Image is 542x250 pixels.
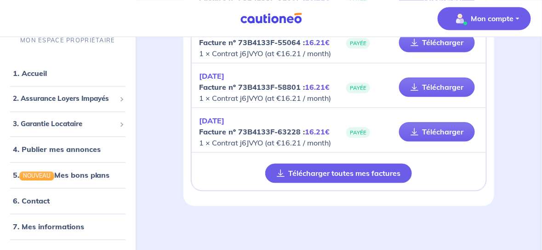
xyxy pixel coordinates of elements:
[346,38,370,48] span: PAYÉE
[265,163,412,183] button: Télécharger toutes mes factures
[199,26,339,59] p: 1 × Contrat j6JVYO (at €16.21 / month)
[346,127,370,138] span: PAYÉE
[453,11,468,26] img: illu_account_valid_menu.svg
[199,38,330,47] strong: Facture nº 73B4133F-55064 :
[13,196,50,205] a: 6. Contact
[305,82,330,92] em: 16.21€
[438,7,531,30] button: illu_account_valid_menu.svgMon compte
[13,145,101,154] a: 4. Publier mes annonces
[199,116,224,125] em: [DATE]
[4,140,132,158] div: 4. Publier mes annonces
[13,170,110,180] a: 5.NOUVEAUMes bons plans
[199,82,330,92] strong: Facture nº 73B4133F-58801 :
[199,115,339,148] p: 1 × Contrat j6JVYO (at €16.21 / month)
[4,90,132,108] div: 2. Assurance Loyers Impayés
[305,127,330,136] em: 16.21€
[399,33,475,52] a: Télécharger
[4,115,132,133] div: 3. Garantie Locataire
[305,38,330,47] em: 16.21€
[13,69,47,78] a: 1. Accueil
[346,82,370,93] span: PAYÉE
[4,64,132,82] div: 1. Accueil
[199,70,339,104] p: 1 × Contrat j6JVYO (at €16.21 / month)
[4,166,132,184] div: 5.NOUVEAUMes bons plans
[20,36,115,45] p: MON ESPACE PROPRIÉTAIRE
[199,127,330,136] strong: Facture nº 73B4133F-63228 :
[4,217,132,236] div: 7. Mes informations
[4,192,132,210] div: 6. Contact
[237,12,306,24] img: Cautioneo
[199,71,224,81] em: [DATE]
[13,119,116,129] span: 3. Garantie Locataire
[471,13,514,24] p: Mon compte
[13,222,84,231] a: 7. Mes informations
[13,93,116,104] span: 2. Assurance Loyers Impayés
[399,122,475,141] a: Télécharger
[399,77,475,97] a: Télécharger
